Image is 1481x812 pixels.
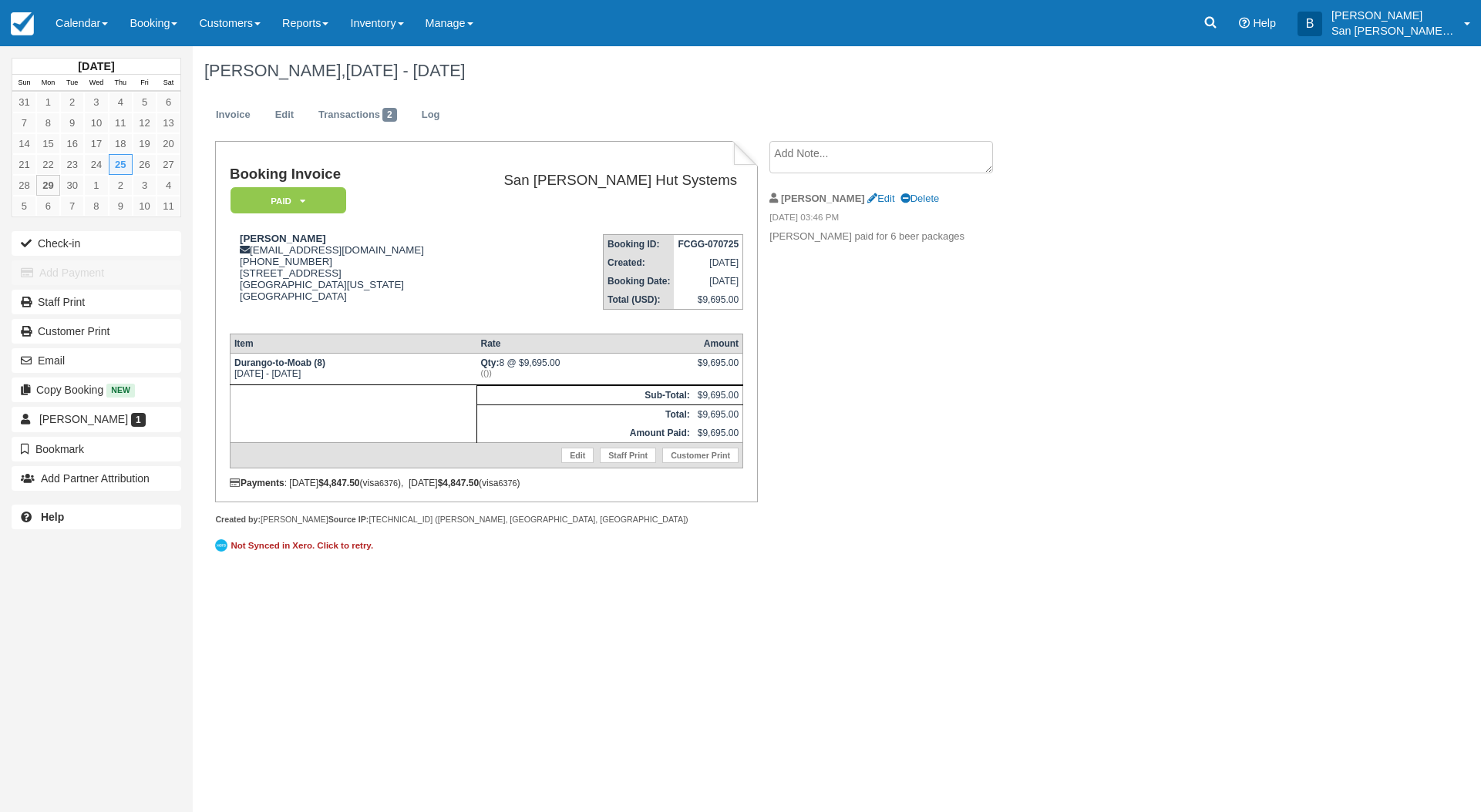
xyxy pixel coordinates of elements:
[60,92,84,112] a: 2
[133,175,157,196] a: 3
[133,112,157,133] a: 12
[264,100,305,130] a: Edit
[109,92,133,112] a: 4
[12,466,181,491] button: Add Partner Attribution
[480,368,689,377] em: (())
[476,353,693,384] td: 8 @ $9,695.00
[230,478,284,488] strong: Payments
[109,175,133,196] a: 2
[867,193,894,204] a: Edit
[78,60,114,72] strong: [DATE]
[109,196,133,216] a: 9
[60,175,84,196] a: 30
[12,260,181,285] button: Add Payment
[900,193,939,204] a: Delete
[476,385,693,404] th: Sub-Total:
[438,478,479,488] strong: $4,847.50
[204,62,1292,80] h1: [PERSON_NAME],
[781,193,865,204] strong: [PERSON_NAME]
[12,196,36,216] a: 5
[12,505,181,529] a: Help
[230,166,456,183] h1: Booking Invoice
[694,404,743,424] td: $9,695.00
[84,75,108,92] th: Wed
[694,385,743,404] td: $9,695.00
[600,448,656,463] a: Staff Print
[382,108,397,122] span: 2
[1331,8,1455,23] p: [PERSON_NAME]
[230,353,476,384] td: [DATE] - [DATE]
[12,92,36,112] a: 31
[12,154,36,175] a: 21
[109,133,133,154] a: 18
[60,133,84,154] a: 16
[133,75,157,92] th: Fri
[12,437,181,461] button: Bookmark
[84,133,108,154] a: 17
[604,290,675,310] th: Total (USD):
[60,112,84,133] a: 9
[307,100,409,130] a: Transactions2
[157,133,180,154] a: 20
[60,196,84,216] a: 7
[109,112,133,133] a: 11
[133,196,157,216] a: 10
[131,413,146,427] span: 1
[410,100,452,130] a: Log
[133,154,157,175] a: 26
[36,154,60,175] a: 22
[12,175,36,196] a: 28
[133,92,157,112] a: 5
[12,231,181,256] button: Check-in
[106,384,135,397] span: New
[476,404,693,424] th: Total:
[36,196,60,216] a: 6
[157,196,180,216] a: 11
[561,448,594,463] a: Edit
[133,133,157,154] a: 19
[11,12,34,35] img: checkfront-main-nav-mini-logo.png
[678,239,739,250] strong: FCGG-070725
[231,187,346,214] em: Paid
[60,75,84,92] th: Tue
[12,75,36,92] th: Sun
[240,233,326,244] strong: [PERSON_NAME]
[230,233,456,321] div: [EMAIL_ADDRESS][DOMAIN_NAME] [PHONE_NUMBER] [STREET_ADDRESS] [GEOGRAPHIC_DATA][US_STATE] [GEOGRAP...
[230,186,341,215] a: Paid
[345,61,465,80] span: [DATE] - [DATE]
[36,75,60,92] th: Mon
[157,175,180,196] a: 4
[109,154,133,175] a: 25
[157,92,180,112] a: 6
[36,92,60,112] a: 1
[1331,23,1455,39] p: San [PERSON_NAME] Hut Systems
[39,413,128,425] span: [PERSON_NAME]
[12,290,181,314] a: Staff Print
[157,75,180,92] th: Sat
[662,448,739,463] a: Customer Print
[84,112,108,133] a: 10
[12,112,36,133] a: 7
[36,112,60,133] a: 8
[215,537,377,554] a: Not Synced in Xero. Click to retry.
[476,424,693,443] th: Amount Paid:
[84,196,108,216] a: 8
[215,515,261,524] strong: Created by:
[694,334,743,353] th: Amount
[480,357,499,368] strong: Qty
[328,515,369,524] strong: Source IP:
[476,334,693,353] th: Rate
[12,348,181,373] button: Email
[12,407,181,431] a: [PERSON_NAME] 1
[604,253,675,272] th: Created:
[1253,17,1276,29] span: Help
[12,319,181,344] a: Customer Print
[36,133,60,154] a: 15
[674,272,742,290] td: [DATE]
[1298,12,1322,36] div: B
[769,230,1029,244] p: [PERSON_NAME] paid for 6 beer packages
[1239,18,1250,29] i: Help
[157,112,180,133] a: 13
[36,175,60,196] a: 29
[215,514,757,525] div: [PERSON_NAME] [TECHNICAL_ID] ([PERSON_NAME], [GEOGRAPHIC_DATA], [GEOGRAPHIC_DATA])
